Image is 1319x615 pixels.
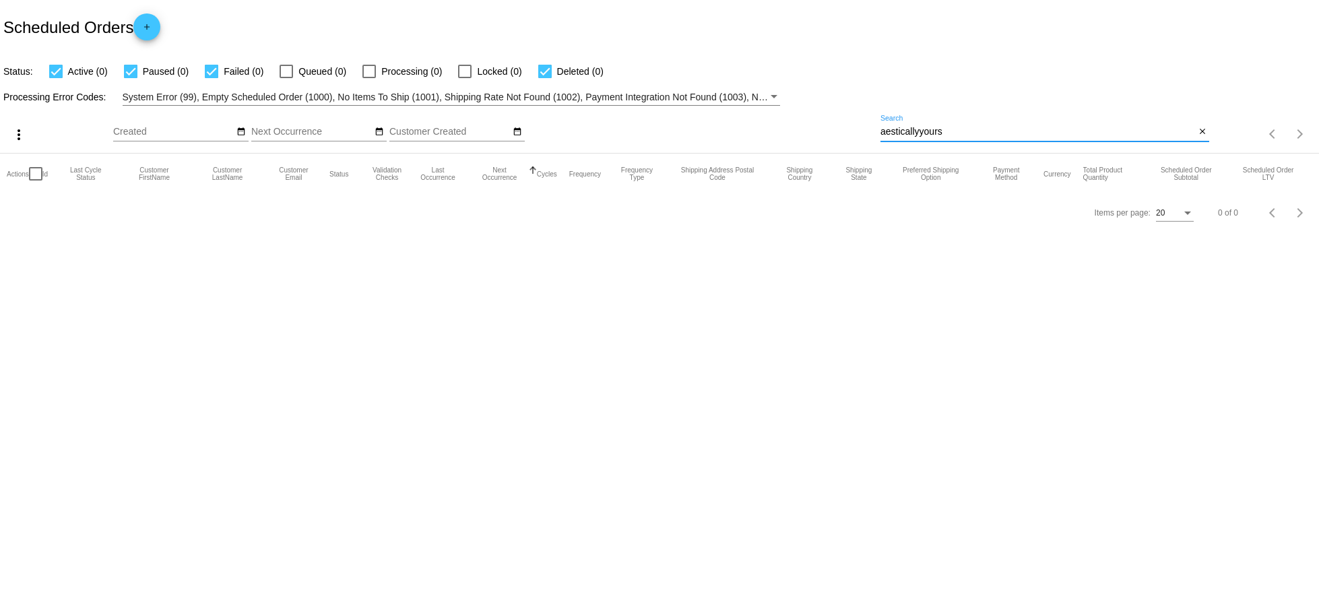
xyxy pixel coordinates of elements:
[981,166,1031,181] button: Change sorting for PaymentMethod.Type
[375,127,384,137] mat-icon: date_range
[251,127,373,137] input: Next Occurrence
[42,170,48,178] button: Change sorting for Id
[3,92,106,102] span: Processing Error Codes:
[1198,127,1207,137] mat-icon: close
[477,63,521,79] span: Locked (0)
[569,170,601,178] button: Change sorting for Frequency
[1287,121,1314,148] button: Next page
[11,127,27,143] mat-icon: more_vert
[143,63,189,79] span: Paused (0)
[298,63,346,79] span: Queued (0)
[1156,209,1194,218] mat-select: Items per page:
[60,166,111,181] button: Change sorting for LastProcessingCycleId
[68,63,108,79] span: Active (0)
[1083,154,1149,194] mat-header-cell: Total Product Quantity
[3,13,160,40] h2: Scheduled Orders
[414,166,463,181] button: Change sorting for LastOccurrenceUtc
[1043,170,1071,178] button: Change sorting for CurrencyIso
[1095,208,1151,218] div: Items per page:
[1260,199,1287,226] button: Previous page
[139,22,155,38] mat-icon: add
[124,166,185,181] button: Change sorting for CustomerFirstName
[513,127,522,137] mat-icon: date_range
[673,166,762,181] button: Change sorting for ShippingPostcode
[123,89,781,106] mat-select: Filter by Processing Error Codes
[270,166,317,181] button: Change sorting for CustomerEmail
[3,66,33,77] span: Status:
[224,63,263,79] span: Failed (0)
[113,127,234,137] input: Created
[236,127,246,137] mat-icon: date_range
[1287,199,1314,226] button: Next page
[774,166,825,181] button: Change sorting for ShippingCountry
[381,63,442,79] span: Processing (0)
[360,154,413,194] mat-header-cell: Validation Checks
[537,170,557,178] button: Change sorting for Cycles
[389,127,511,137] input: Customer Created
[557,63,604,79] span: Deleted (0)
[1236,166,1300,181] button: Change sorting for LifetimeValue
[1260,121,1287,148] button: Previous page
[880,127,1195,137] input: Search
[329,170,348,178] button: Change sorting for Status
[474,166,524,181] button: Change sorting for NextOccurrenceUtc
[1218,208,1238,218] div: 0 of 0
[893,166,969,181] button: Change sorting for PreferredShippingOption
[7,154,29,194] mat-header-cell: Actions
[1195,125,1209,139] button: Clear
[837,166,880,181] button: Change sorting for ShippingState
[613,166,661,181] button: Change sorting for FrequencyType
[1148,166,1224,181] button: Change sorting for Subtotal
[1156,208,1165,218] span: 20
[197,166,257,181] button: Change sorting for CustomerLastName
